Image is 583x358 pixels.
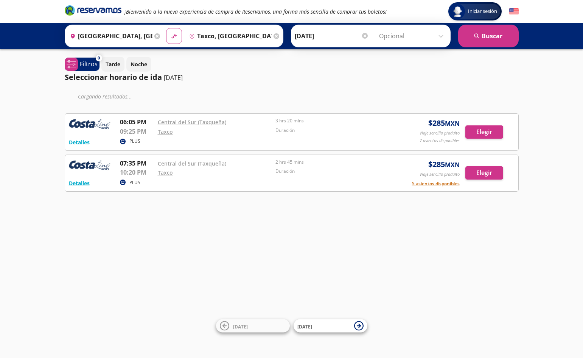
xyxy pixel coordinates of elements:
i: Brand Logo [65,5,121,16]
button: [DATE] [294,319,367,333]
a: Taxco [158,169,173,176]
span: $ 285 [428,159,460,170]
a: Taxco [158,128,173,135]
p: Seleccionar horario de ida [65,72,162,83]
small: MXN [445,119,460,128]
button: Noche [126,57,151,72]
p: 7 asientos disponibles [420,138,460,144]
p: 2 hrs 45 mins [275,159,390,166]
img: RESERVAMOS [69,117,110,133]
a: Central del Sur (Taxqueña) [158,119,226,126]
span: 0 [98,55,100,61]
p: 09:25 PM [120,127,154,136]
button: Tarde [101,57,124,72]
p: 3 hrs 20 mins [275,117,390,124]
button: 0Filtros [65,58,99,71]
button: English [509,7,519,16]
p: [DATE] [164,73,183,82]
p: Viaje sencillo p/adulto [420,171,460,178]
p: Filtros [80,59,98,69]
button: Buscar [458,25,519,47]
p: 06:05 PM [120,117,154,127]
input: Elegir Fecha [295,27,369,45]
em: Cargando resultados ... [78,93,132,100]
span: $ 285 [428,117,460,129]
em: ¡Bienvenido a la nueva experiencia de compra de Reservamos, una forma más sencilla de comprar tus... [124,8,387,15]
button: [DATE] [216,319,290,333]
span: [DATE] [297,323,312,330]
button: Elegir [465,125,503,139]
p: 10:20 PM [120,168,154,177]
img: RESERVAMOS [69,159,110,174]
p: Tarde [106,60,120,68]
p: Viaje sencillo p/adulto [420,130,460,136]
small: MXN [445,161,460,169]
p: Duración [275,127,390,134]
p: Duración [275,168,390,175]
span: [DATE] [233,323,248,330]
input: Opcional [379,27,447,45]
button: Detalles [69,138,90,146]
input: Buscar Destino [186,27,272,45]
p: 07:35 PM [120,159,154,168]
input: Buscar Origen [67,27,152,45]
a: Central del Sur (Taxqueña) [158,160,226,167]
p: PLUS [129,138,140,145]
button: Detalles [69,179,90,187]
p: PLUS [129,179,140,186]
p: Noche [131,60,147,68]
span: Iniciar sesión [465,8,500,15]
a: Brand Logo [65,5,121,18]
button: Elegir [465,166,503,180]
button: 5 asientos disponibles [412,180,460,187]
